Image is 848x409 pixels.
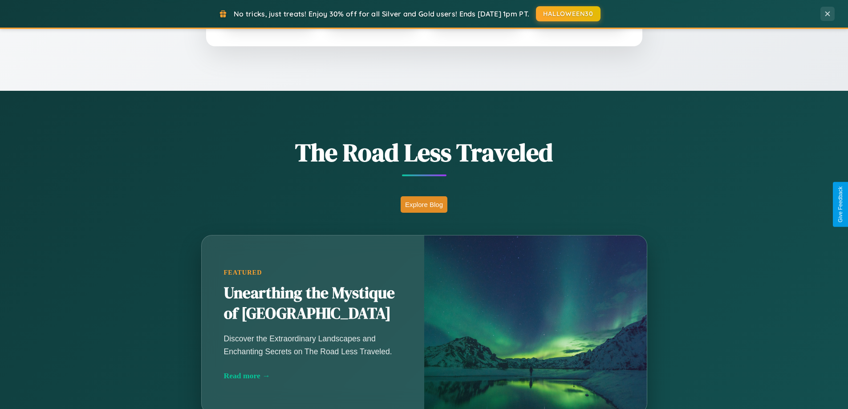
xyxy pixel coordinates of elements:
div: Read more → [224,371,402,381]
span: No tricks, just treats! Enjoy 30% off for all Silver and Gold users! Ends [DATE] 1pm PT. [234,9,529,18]
p: Discover the Extraordinary Landscapes and Enchanting Secrets on The Road Less Traveled. [224,332,402,357]
div: Featured [224,269,402,276]
h1: The Road Less Traveled [157,135,691,170]
div: Give Feedback [837,186,844,223]
h2: Unearthing the Mystique of [GEOGRAPHIC_DATA] [224,283,402,324]
button: HALLOWEEN30 [536,6,600,21]
button: Explore Blog [401,196,447,213]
